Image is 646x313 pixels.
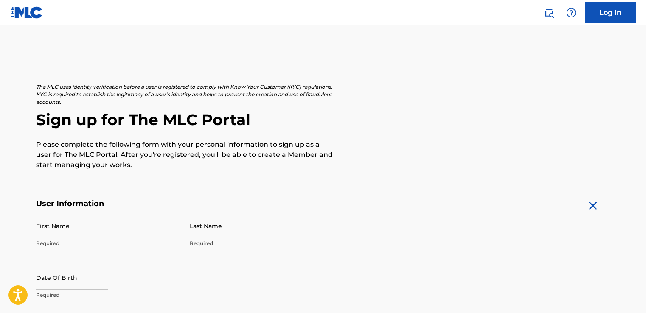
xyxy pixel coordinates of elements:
[36,110,610,129] h2: Sign up for The MLC Portal
[36,291,180,299] p: Required
[586,199,600,212] img: close
[541,4,558,21] a: Public Search
[585,2,636,23] a: Log In
[36,199,333,209] h5: User Information
[36,140,333,170] p: Please complete the following form with your personal information to sign up as a user for The ML...
[604,272,646,313] iframe: Chat Widget
[36,83,333,106] p: The MLC uses identity verification before a user is registered to comply with Know Your Customer ...
[563,4,580,21] div: Help
[566,8,576,18] img: help
[10,6,43,19] img: MLC Logo
[190,240,333,247] p: Required
[544,8,554,18] img: search
[36,240,180,247] p: Required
